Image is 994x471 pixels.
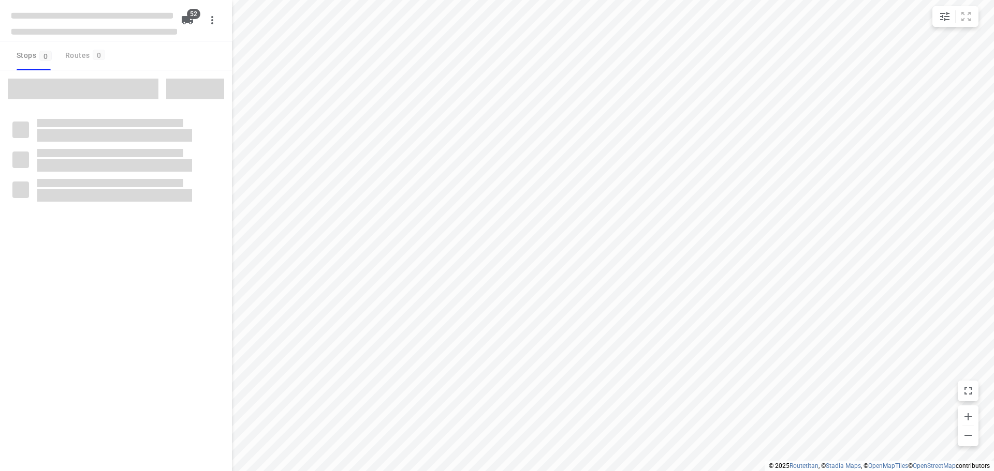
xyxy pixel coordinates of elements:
[932,6,978,27] div: small contained button group
[868,462,908,469] a: OpenMapTiles
[790,462,818,469] a: Routetitan
[826,462,861,469] a: Stadia Maps
[769,462,990,469] li: © 2025 , © , © © contributors
[934,6,955,27] button: Map settings
[913,462,956,469] a: OpenStreetMap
